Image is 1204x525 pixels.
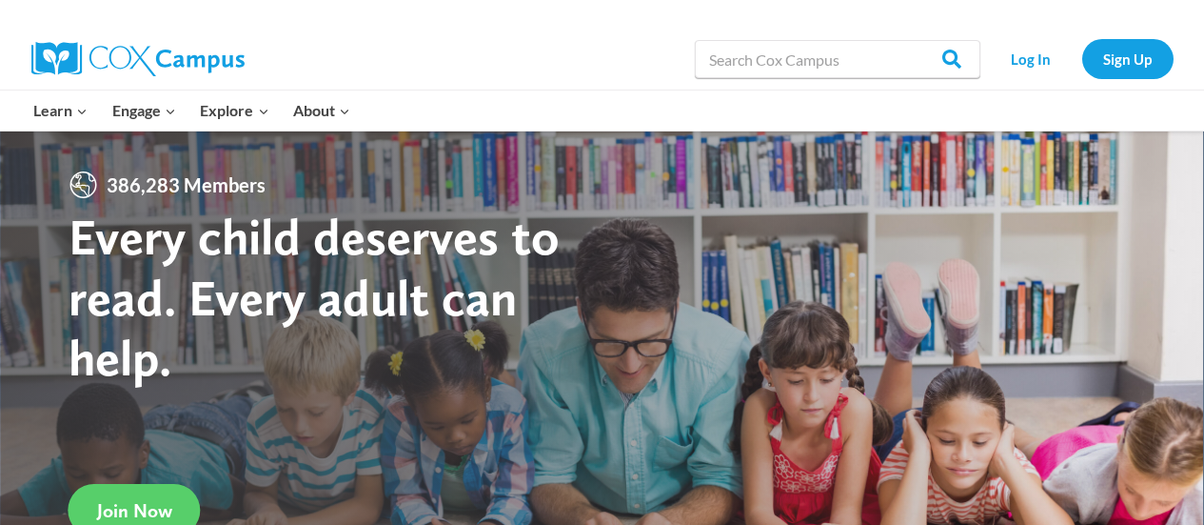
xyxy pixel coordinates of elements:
[31,42,245,76] img: Cox Campus
[99,170,273,200] span: 386,283 Members
[293,98,350,123] span: About
[112,98,176,123] span: Engage
[69,206,560,388] strong: Every child deserves to read. Every adult can help.
[1082,39,1174,78] a: Sign Up
[990,39,1174,78] nav: Secondary Navigation
[97,499,172,522] span: Join Now
[200,98,268,123] span: Explore
[22,91,363,131] nav: Primary Navigation
[990,39,1073,78] a: Log In
[33,98,88,123] span: Learn
[695,40,980,78] input: Search Cox Campus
